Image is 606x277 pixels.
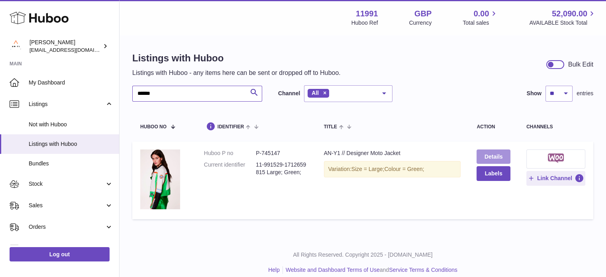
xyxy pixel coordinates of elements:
[477,124,510,130] div: action
[351,19,378,27] div: Huboo Ref
[324,161,461,177] div: Variation:
[140,149,180,209] img: AN-Y1 // Designer Moto Jacket
[526,171,585,185] button: Link Channel
[29,79,113,86] span: My Dashboard
[29,160,113,167] span: Bundles
[218,124,244,130] span: identifier
[577,90,593,97] span: entries
[10,247,110,261] a: Log out
[312,90,319,96] span: All
[283,266,457,274] li: and
[477,166,510,181] button: Labels
[552,8,587,19] span: 52,090.00
[409,19,432,27] div: Currency
[324,149,461,157] div: AN-Y1 // Designer Moto Jacket
[29,180,105,188] span: Stock
[204,149,256,157] dt: Huboo P no
[204,161,256,176] dt: Current identifier
[529,19,596,27] span: AVAILABLE Stock Total
[526,124,585,130] div: channels
[132,69,341,77] p: Listings with Huboo - any items here can be sent or dropped off to Huboo.
[10,40,22,52] img: internalAdmin-11991@internal.huboo.com
[414,8,431,19] strong: GBP
[278,90,300,97] label: Channel
[29,202,105,209] span: Sales
[474,8,489,19] span: 0.00
[29,140,113,148] span: Listings with Huboo
[29,245,113,252] span: Usage
[29,47,117,53] span: [EMAIL_ADDRESS][DOMAIN_NAME]
[384,166,424,172] span: Colour = Green;
[477,149,510,164] a: Details
[268,267,280,273] a: Help
[256,161,308,176] dd: 11-991529-1712659815 Large; Green;
[529,8,596,27] a: 52,090.00 AVAILABLE Stock Total
[29,121,113,128] span: Not with Huboo
[126,251,600,259] p: All Rights Reserved. Copyright 2025 - [DOMAIN_NAME]
[286,267,380,273] a: Website and Dashboard Terms of Use
[537,175,572,182] span: Link Channel
[527,90,541,97] label: Show
[548,153,564,163] img: woocommerce-small.png
[29,223,105,231] span: Orders
[389,267,457,273] a: Service Terms & Conditions
[29,100,105,108] span: Listings
[351,166,384,172] span: Size = Large;
[324,124,337,130] span: title
[132,52,341,65] h1: Listings with Huboo
[356,8,378,19] strong: 11991
[256,149,308,157] dd: P-745147
[463,19,498,27] span: Total sales
[140,124,167,130] span: Huboo no
[568,60,593,69] div: Bulk Edit
[29,39,101,54] div: [PERSON_NAME]
[463,8,498,27] a: 0.00 Total sales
